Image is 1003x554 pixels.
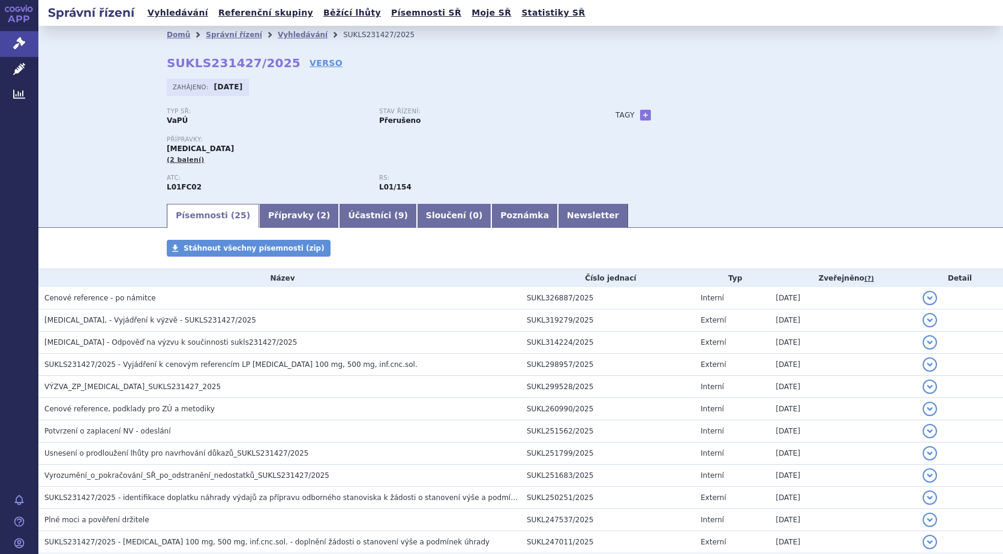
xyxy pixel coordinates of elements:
span: Interní [701,383,724,391]
td: SUKL319279/2025 [521,309,695,332]
button: detail [923,313,937,327]
strong: izatuximab [379,183,412,191]
a: Písemnosti (25) [167,204,259,228]
span: SARCLISA, - Vyjádření k výzvě - SUKLS231427/2025 [44,316,256,324]
strong: SUKLS231427/2025 [167,56,301,70]
span: Externí [701,360,726,369]
td: [DATE] [770,332,917,354]
a: Vyhledávání [144,5,212,21]
button: detail [923,380,937,394]
a: VERSO [310,57,343,69]
span: SUKLS231427/2025 - SARCLISA 100 mg, 500 mg, inf.cnc.sol. - doplnění žádosti o stanovení výše a po... [44,538,490,546]
span: [MEDICAL_DATA] [167,144,234,153]
button: detail [923,402,937,416]
td: [DATE] [770,354,917,376]
span: SARCLISA - Odpověď na výzvu k součinnosti sukls231427/2025 [44,338,297,347]
a: Správní řízení [206,31,262,39]
span: Zahájeno: [173,82,211,92]
a: Newsletter [558,204,628,228]
span: Externí [701,316,726,324]
td: SUKL247537/2025 [521,509,695,531]
td: SUKL260990/2025 [521,398,695,420]
button: detail [923,291,937,305]
span: Externí [701,338,726,347]
span: Usnesení o prodloužení lhůty pro navrhování důkazů_SUKLS231427/2025 [44,449,308,457]
a: Vyhledávání [278,31,328,39]
td: SUKL314224/2025 [521,332,695,354]
span: (2 balení) [167,156,205,164]
span: SUKLS231427/2025 - identifikace doplatku náhrady výdajů za přípravu odborného stanoviska k žádost... [44,493,624,502]
h2: Správní řízení [38,4,144,21]
button: detail [923,513,937,527]
a: Moje SŘ [468,5,515,21]
button: detail [923,535,937,549]
td: [DATE] [770,309,917,332]
td: SUKL247011/2025 [521,531,695,553]
td: SUKL251799/2025 [521,442,695,465]
h3: Tagy [615,108,635,122]
button: detail [923,357,937,372]
span: 0 [473,210,479,220]
td: SUKL298957/2025 [521,354,695,376]
button: detail [923,446,937,460]
a: Referenční skupiny [215,5,317,21]
span: Interní [701,427,724,435]
strong: VaPÚ [167,116,188,125]
strong: [DATE] [214,83,243,91]
td: [DATE] [770,398,917,420]
button: detail [923,490,937,505]
th: Název [38,269,521,287]
td: [DATE] [770,420,917,442]
td: SUKL299528/2025 [521,376,695,398]
span: 25 [235,210,246,220]
strong: IZATUXIMAB [167,183,202,191]
td: SUKL251683/2025 [521,465,695,487]
td: SUKL250251/2025 [521,487,695,509]
span: Interní [701,516,724,524]
a: Poznámka [491,204,558,228]
span: Cenové reference - po námitce [44,294,156,302]
span: Plné moci a pověření držitele [44,516,149,524]
span: 2 [320,210,326,220]
td: [DATE] [770,487,917,509]
td: SUKL251562/2025 [521,420,695,442]
span: SUKLS231427/2025 - Vyjádření k cenovým referencím LP SARCLISA 100 mg, 500 mg, inf.cnc.sol. [44,360,418,369]
th: Zveřejněno [770,269,917,287]
button: detail [923,468,937,483]
span: Externí [701,538,726,546]
span: Interní [701,471,724,480]
span: Interní [701,405,724,413]
abbr: (?) [864,275,874,283]
span: Interní [701,449,724,457]
td: SUKL326887/2025 [521,287,695,309]
td: [DATE] [770,509,917,531]
a: + [640,110,651,121]
th: Číslo jednací [521,269,695,287]
a: Běžící lhůty [320,5,385,21]
span: Stáhnout všechny písemnosti (zip) [184,244,325,252]
a: Přípravky (2) [259,204,339,228]
th: Typ [695,269,770,287]
th: Detail [917,269,1003,287]
a: Účastníci (9) [339,204,416,228]
span: Externí [701,493,726,502]
td: [DATE] [770,531,917,553]
p: Stav řízení: [379,108,579,115]
p: Přípravky: [167,136,591,143]
p: RS: [379,174,579,182]
td: [DATE] [770,442,917,465]
a: Sloučení (0) [417,204,491,228]
a: Domů [167,31,190,39]
p: Typ SŘ: [167,108,367,115]
button: detail [923,335,937,350]
span: Vyrozumění_o_pokračování_SŘ_po_odstranění_nedostatků_SUKLS231427/2025 [44,471,329,480]
span: 9 [398,210,404,220]
strong: Přerušeno [379,116,421,125]
button: detail [923,424,937,438]
p: ATC: [167,174,367,182]
td: [DATE] [770,465,917,487]
span: Interní [701,294,724,302]
a: Písemnosti SŘ [388,5,465,21]
td: [DATE] [770,376,917,398]
li: SUKLS231427/2025 [343,26,430,44]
